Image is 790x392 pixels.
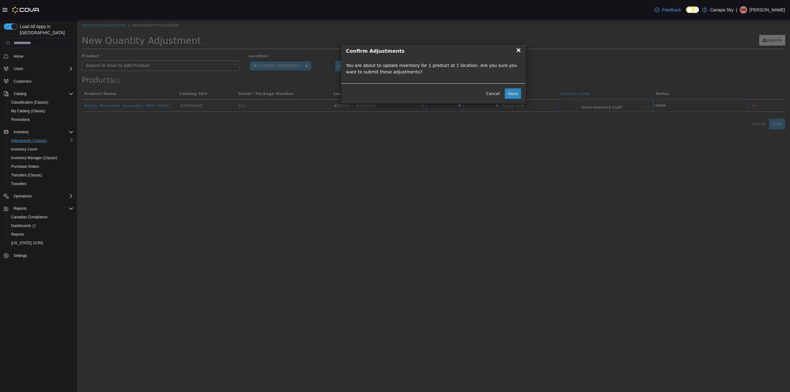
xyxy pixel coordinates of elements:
span: Inventory [14,130,29,134]
button: Save [427,68,444,80]
button: Users [11,65,26,72]
span: Load All Apps in [GEOGRAPHIC_DATA] [17,23,73,36]
a: Inventory Manager (Classic) [9,154,60,162]
a: Settings [11,252,29,259]
a: Feedback [652,4,683,16]
span: Transfers [9,180,73,188]
span: Catalog [11,90,73,97]
span: Home [11,52,73,60]
div: Michael Barcellona [740,6,747,14]
span: Users [14,66,23,71]
p: | [736,6,737,14]
button: Inventory Manager (Classic) [6,154,76,162]
button: My Catalog (Classic) [6,107,76,115]
button: Inventory Count [6,145,76,154]
span: My Catalog (Classic) [9,107,73,115]
button: Promotions [6,115,76,124]
span: Operations [11,192,73,200]
button: Reports [11,205,29,212]
button: Operations [1,192,76,200]
a: Promotions [9,116,32,123]
button: Inventory [11,128,31,136]
span: Purchase Orders [11,164,39,169]
span: Operations [14,194,32,199]
button: Transfers (Classic) [6,171,76,179]
span: Adjustments (Classic) [11,138,47,143]
button: Inventory [1,128,76,136]
p: [PERSON_NAME] [750,6,785,14]
span: Reports [9,231,73,238]
button: Cancel [405,68,426,80]
a: Transfers [9,180,29,188]
a: Inventory Count [9,146,40,153]
button: Home [1,52,76,61]
span: My Catalog (Classic) [11,109,45,113]
a: My Catalog (Classic) [9,107,48,115]
span: Customers [14,79,31,84]
span: Transfers (Classic) [11,173,42,178]
span: Settings [14,253,27,258]
span: Settings [11,252,73,259]
a: Purchase Orders [9,163,42,170]
button: Transfers [6,179,76,188]
a: Adjustments (Classic) [9,137,49,144]
input: Dark Mode [686,6,699,13]
span: Inventory [11,128,73,136]
span: Dashboards [9,222,73,229]
span: Transfers (Classic) [9,171,73,179]
button: Canadian Compliance [6,213,76,221]
span: Reports [11,205,73,212]
button: Reports [1,204,76,213]
a: Dashboards [6,221,76,230]
nav: Complex example [4,49,73,276]
a: Customers [11,78,34,85]
button: Classification (Classic) [6,98,76,107]
span: [US_STATE] CCRS [11,241,43,246]
span: × [439,27,444,34]
span: Catalog [14,91,26,96]
span: Classification (Classic) [11,100,48,105]
a: Home [11,53,26,60]
p: Canapa Sky [710,6,734,14]
span: Dashboards [11,223,36,228]
span: Users [11,65,73,72]
span: Purchase Orders [9,163,73,170]
span: Washington CCRS [9,239,73,247]
span: Inventory Manager (Classic) [9,154,73,162]
span: Inventory Manager (Classic) [11,155,57,160]
a: [US_STATE] CCRS [9,239,46,247]
p: You are about to update inventory for 1 product at 1 location. Are you sure you want to submit th... [269,43,444,56]
span: Inventory Count [9,146,73,153]
button: Customers [1,77,76,86]
h4: Confirm Adjustments [269,28,444,35]
img: Cova [12,7,40,13]
a: Classification (Classic) [9,99,51,106]
span: Reports [11,232,24,237]
button: [US_STATE] CCRS [6,239,76,247]
span: Inventory Count [11,147,37,152]
a: Canadian Compliance [9,213,50,221]
button: Catalog [1,89,76,98]
span: Reports [14,206,27,211]
span: Transfers [11,181,27,186]
span: Feedback [662,7,681,13]
span: Promotions [11,117,30,122]
button: Catalog [11,90,29,97]
a: Transfers (Classic) [9,171,44,179]
button: Settings [1,251,76,260]
button: Adjustments (Classic) [6,136,76,145]
span: Canadian Compliance [11,215,48,220]
button: Purchase Orders [6,162,76,171]
a: Reports [9,231,27,238]
span: Adjustments (Classic) [9,137,73,144]
span: Classification (Classic) [9,99,73,106]
a: Dashboards [9,222,38,229]
span: MB [741,6,746,14]
button: Operations [11,192,34,200]
span: Canadian Compliance [9,213,73,221]
button: Users [1,64,76,73]
span: Promotions [9,116,73,123]
button: Reports [6,230,76,239]
span: Home [14,54,23,59]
